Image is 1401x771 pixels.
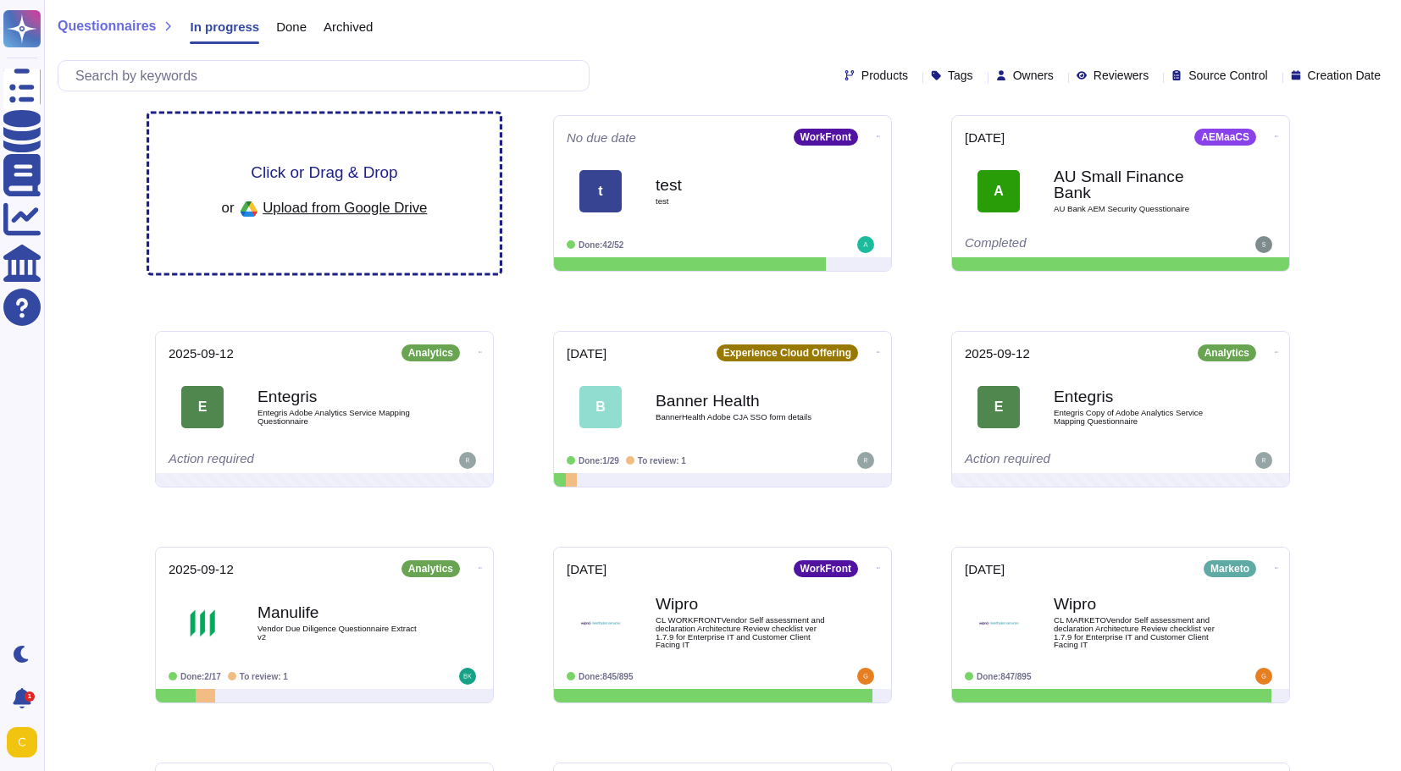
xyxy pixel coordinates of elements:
[263,200,427,215] span: Upload from Google Drive
[567,131,636,144] span: No due date
[965,563,1005,575] span: [DATE]
[638,456,686,465] span: To review: 1
[401,344,460,361] div: Analytics
[7,727,37,757] img: user
[1054,205,1223,213] span: AU Bank AEM Security Quesstionaire
[579,386,622,428] div: B
[794,129,858,146] div: WorkFront
[1204,560,1256,577] div: Marketo
[579,240,623,250] span: Done: 42/52
[857,452,874,469] img: user
[181,602,224,644] img: Logo
[1054,168,1223,201] b: AU Small Finance Bank
[459,668,476,685] img: user
[1054,388,1223,405] b: Entegris
[25,691,35,702] div: 1
[977,170,1020,212] div: A
[948,69,973,81] span: Tags
[257,409,427,425] span: Entegris Adobe Analytics Service Mapping Questionnaire
[58,19,156,33] span: Questionnaires
[169,563,234,575] span: 2025-09-12
[579,672,634,681] span: Done: 845/895
[1013,69,1054,81] span: Owners
[977,602,1020,644] img: Logo
[567,563,606,575] span: [DATE]
[169,452,376,469] div: Action required
[1054,409,1223,425] span: Entegris Copy of Adobe Analytics Service Mapping Questionnaire
[257,625,427,641] span: Vendor Due Diligence Questionnaire Extract v2
[857,668,874,685] img: user
[459,452,476,469] img: user
[222,195,428,223] div: or
[965,131,1005,144] span: [DATE]
[401,560,460,577] div: Analytics
[1094,69,1149,81] span: Reviewers
[190,20,259,33] span: In progress
[67,61,589,91] input: Search by keywords
[579,170,622,212] div: t
[181,386,224,428] div: E
[965,236,1172,253] div: Completed
[656,596,825,612] b: Wipro
[656,413,825,421] span: BannerHealth Adobe CJA SSO form details
[1188,69,1267,81] span: Source Control
[257,388,427,405] b: Entegris
[1255,668,1272,685] img: user
[1054,596,1223,612] b: Wipro
[3,724,49,761] button: user
[656,177,825,193] b: test
[1054,616,1223,648] span: CL MARKETOVendor Self assessment and declaration Architecture Review checklist ver 1.7.9 for Ente...
[1255,236,1272,253] img: user
[857,236,874,253] img: user
[579,456,619,465] span: Done: 1/29
[977,672,1032,681] span: Done: 847/895
[257,604,427,620] b: Manulife
[567,347,606,360] span: [DATE]
[180,672,221,681] span: Done: 2/17
[240,672,288,681] span: To review: 1
[965,347,1030,360] span: 2025-09-12
[656,197,825,206] span: test
[656,616,825,648] span: CL WORKFRONTVendor Self assessment and declaration Architecture Review checklist ver 1.7.9 for En...
[977,386,1020,428] div: E
[656,393,825,409] b: Banner Health
[861,69,908,81] span: Products
[1308,69,1381,81] span: Creation Date
[235,195,263,223] img: google drive
[1255,452,1272,469] img: user
[276,20,307,33] span: Done
[794,560,858,577] div: WorkFront
[1198,344,1256,361] div: Analytics
[169,347,234,360] span: 2025-09-12
[1194,129,1256,146] div: AEMaaCS
[579,602,622,644] img: Logo
[717,344,858,361] div: Experience Cloud Offering
[251,164,397,180] span: Click or Drag & Drop
[324,20,373,33] span: Archived
[965,452,1172,469] div: Action required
